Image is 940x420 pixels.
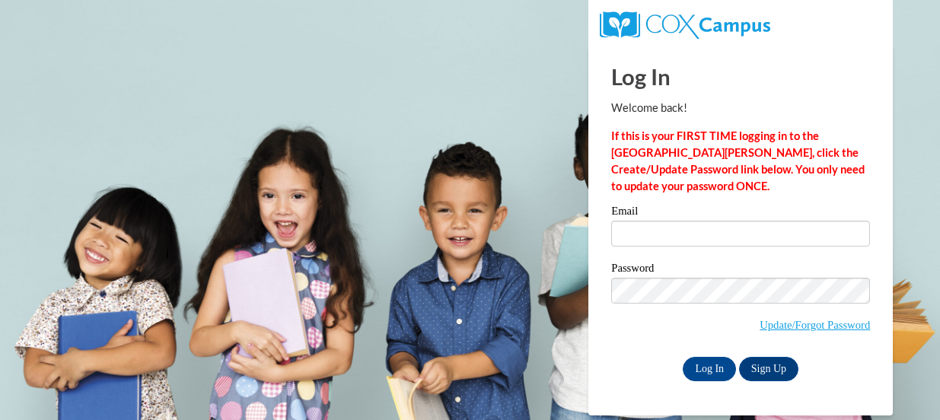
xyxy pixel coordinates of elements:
[611,205,870,221] label: Email
[611,61,870,92] h1: Log In
[683,357,736,381] input: Log In
[611,129,865,192] strong: If this is your FIRST TIME logging in to the [GEOGRAPHIC_DATA][PERSON_NAME], click the Create/Upd...
[600,11,770,39] img: COX Campus
[760,319,870,331] a: Update/Forgot Password
[600,17,770,30] a: COX Campus
[611,262,870,278] label: Password
[739,357,798,381] a: Sign Up
[611,100,870,116] p: Welcome back!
